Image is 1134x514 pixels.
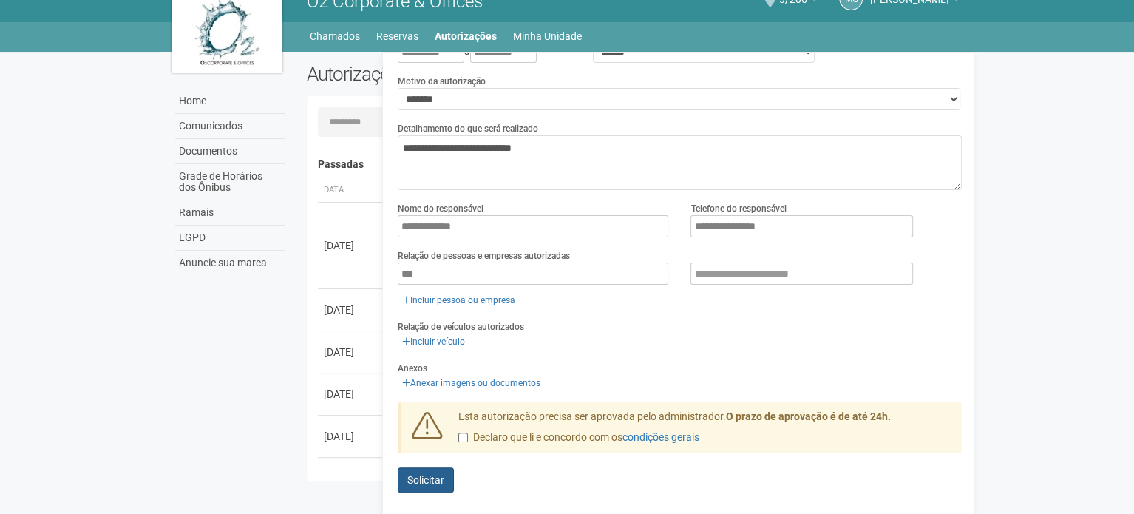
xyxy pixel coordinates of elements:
div: [DATE] [324,345,378,359]
a: Reservas [376,26,418,47]
div: Esta autorização precisa ser aprovada pelo administrador. [447,410,962,453]
a: Minha Unidade [513,26,582,47]
a: Autorizações [435,26,497,47]
a: Grade de Horários dos Ônibus [175,164,285,200]
button: Solicitar [398,467,454,493]
a: Ramais [175,200,285,226]
span: Solicitar [407,474,444,486]
h4: Passadas [318,159,951,170]
strong: O prazo de aprovação é de até 24h. [726,410,891,422]
a: Chamados [310,26,360,47]
div: [DATE] [324,429,378,444]
input: Declaro que li e concordo com oscondições gerais [458,433,468,442]
a: Incluir pessoa ou empresa [398,292,520,308]
label: Detalhamento do que será realizado [398,122,538,135]
a: Anexar imagens ou documentos [398,375,545,391]
label: Telefone do responsável [690,202,786,215]
h2: Autorizações [307,63,623,85]
label: Relação de pessoas e empresas autorizadas [398,249,570,263]
label: Nome do responsável [398,202,483,215]
label: Relação de veículos autorizados [398,320,524,334]
a: Comunicados [175,114,285,139]
label: Anexos [398,362,427,375]
a: Anuncie sua marca [175,251,285,275]
div: [DATE] [324,387,378,402]
a: LGPD [175,226,285,251]
th: Data [318,178,384,203]
a: Incluir veículo [398,334,469,350]
a: Home [175,89,285,114]
a: Documentos [175,139,285,164]
label: Motivo da autorização [398,75,486,88]
div: [DATE] [324,302,378,317]
div: [DATE] [324,238,378,253]
a: condições gerais [622,431,699,443]
label: Declaro que li e concordo com os [458,430,699,445]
